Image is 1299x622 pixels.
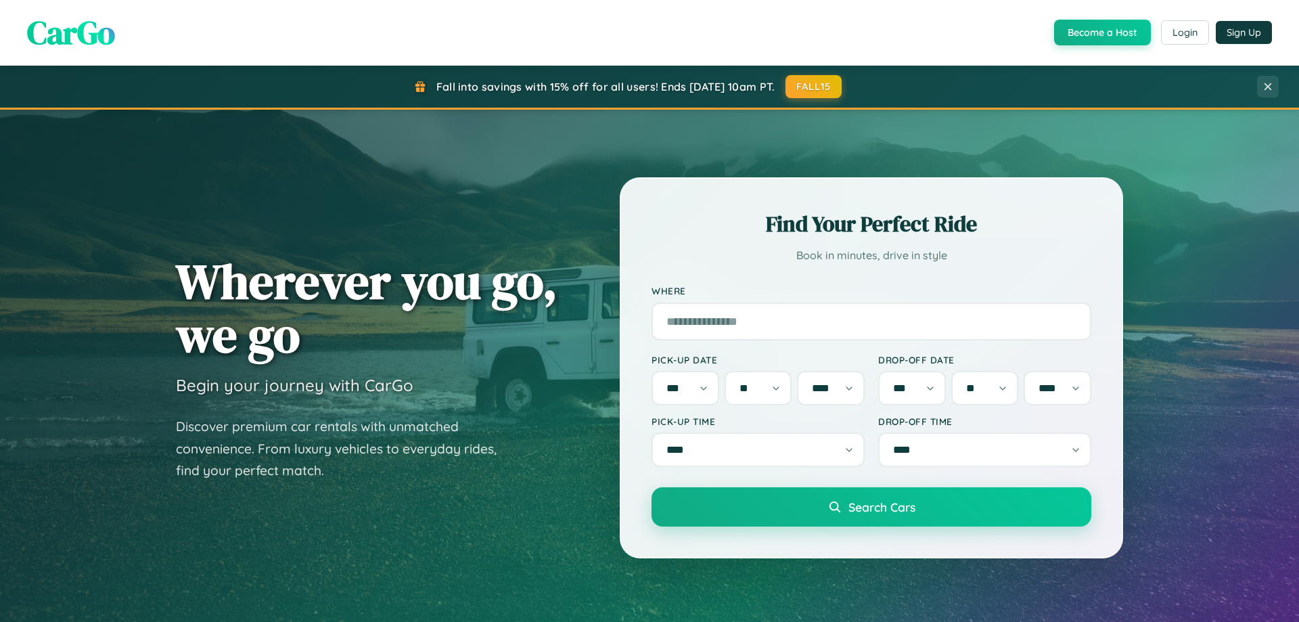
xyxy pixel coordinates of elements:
h2: Find Your Perfect Ride [652,209,1091,239]
label: Pick-up Date [652,354,865,365]
span: Fall into savings with 15% off for all users! Ends [DATE] 10am PT. [436,80,775,93]
span: Search Cars [848,499,915,514]
h3: Begin your journey with CarGo [176,375,413,395]
button: Become a Host [1054,20,1151,45]
p: Discover premium car rentals with unmatched convenience. From luxury vehicles to everyday rides, ... [176,416,514,482]
label: Drop-off Time [878,416,1091,427]
label: Pick-up Time [652,416,865,427]
h1: Wherever you go, we go [176,254,557,361]
span: CarGo [27,10,115,55]
label: Drop-off Date [878,354,1091,365]
button: FALL15 [785,75,842,98]
p: Book in minutes, drive in style [652,246,1091,265]
label: Where [652,286,1091,297]
button: Search Cars [652,487,1091,527]
button: Login [1161,20,1209,45]
button: Sign Up [1216,21,1272,44]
